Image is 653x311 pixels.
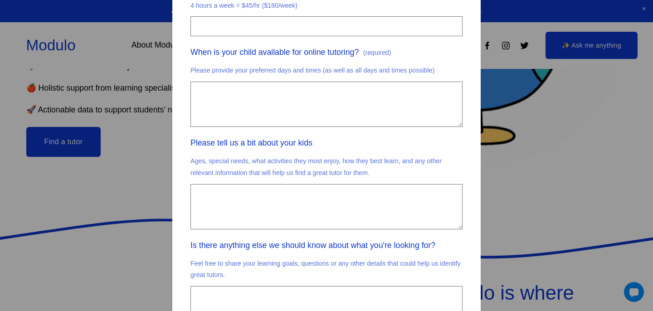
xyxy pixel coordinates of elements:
p: Feel free to share your learning goals, questions or any other details that could help us identif... [190,255,463,285]
p: Ages, special needs, what activities they most enjoy, how they best learn, and any other relevant... [190,152,463,182]
p: Please provide your preferred days and times (as well as all days and times possible) [190,62,463,80]
span: When is your child available for online tutoring? [190,45,359,60]
span: Please tell us a bit about your kids [190,136,312,151]
span: (required) [363,47,391,59]
span: Is there anything else we should know about what you're looking for? [190,238,435,253]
